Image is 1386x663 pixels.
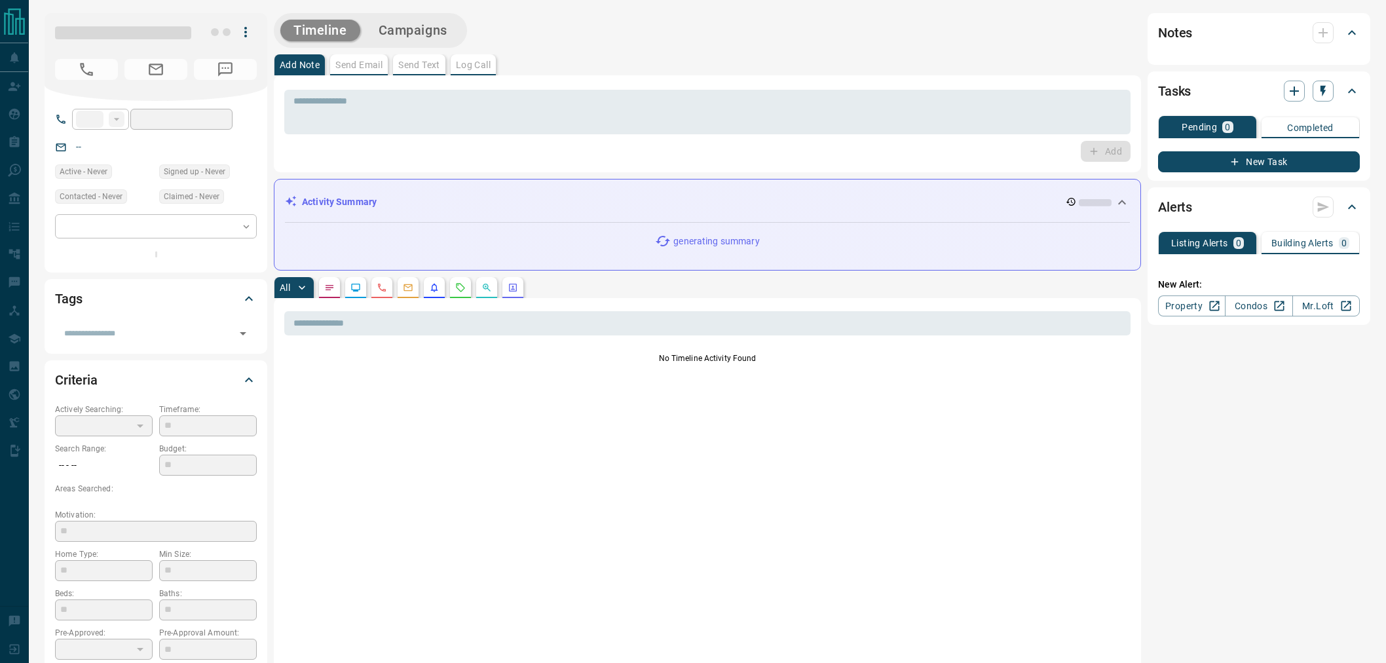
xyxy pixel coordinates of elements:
[55,404,153,415] p: Actively Searching:
[76,142,81,152] a: --
[194,59,257,80] span: No Number
[1158,22,1192,43] h2: Notes
[55,443,153,455] p: Search Range:
[1158,75,1360,107] div: Tasks
[1158,151,1360,172] button: New Task
[365,20,460,41] button: Campaigns
[55,59,118,80] span: No Number
[164,165,225,178] span: Signed up - Never
[124,59,187,80] span: No Email
[1158,191,1360,223] div: Alerts
[164,190,219,203] span: Claimed - Never
[55,288,82,309] h2: Tags
[1292,295,1360,316] a: Mr.Loft
[280,283,290,292] p: All
[403,282,413,293] svg: Emails
[508,282,518,293] svg: Agent Actions
[673,235,759,248] p: generating summary
[55,369,98,390] h2: Criteria
[1158,81,1191,102] h2: Tasks
[455,282,466,293] svg: Requests
[429,282,440,293] svg: Listing Alerts
[1341,238,1347,248] p: 0
[1171,238,1228,248] p: Listing Alerts
[55,455,153,476] p: -- - --
[60,190,122,203] span: Contacted - Never
[234,324,252,343] button: Open
[1158,278,1360,292] p: New Alert:
[1182,123,1217,132] p: Pending
[1158,197,1192,218] h2: Alerts
[55,283,257,314] div: Tags
[377,282,387,293] svg: Calls
[1225,295,1292,316] a: Condos
[1158,295,1226,316] a: Property
[159,548,257,560] p: Min Size:
[1287,123,1334,132] p: Completed
[280,20,360,41] button: Timeline
[159,627,257,639] p: Pre-Approval Amount:
[350,282,361,293] svg: Lead Browsing Activity
[55,364,257,396] div: Criteria
[55,627,153,639] p: Pre-Approved:
[1271,238,1334,248] p: Building Alerts
[1225,123,1230,132] p: 0
[280,60,320,69] p: Add Note
[284,352,1131,364] p: No Timeline Activity Found
[159,588,257,599] p: Baths:
[324,282,335,293] svg: Notes
[481,282,492,293] svg: Opportunities
[55,509,257,521] p: Motivation:
[285,190,1130,214] div: Activity Summary
[1158,17,1360,48] div: Notes
[55,588,153,599] p: Beds:
[159,443,257,455] p: Budget:
[55,483,257,495] p: Areas Searched:
[1236,238,1241,248] p: 0
[159,404,257,415] p: Timeframe:
[60,165,107,178] span: Active - Never
[55,548,153,560] p: Home Type:
[302,195,377,209] p: Activity Summary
